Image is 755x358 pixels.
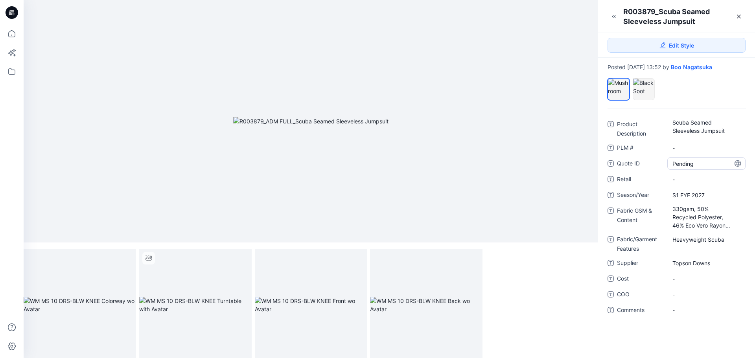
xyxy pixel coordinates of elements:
[672,306,740,314] span: -
[617,305,664,316] span: Comments
[617,235,664,253] span: Fabric/Garment Features
[669,41,694,50] span: Edit Style
[617,174,664,185] span: Retail
[617,190,664,201] span: Season/Year
[672,175,740,184] span: -
[608,64,746,70] div: Posted [DATE] 13:52 by
[139,297,252,313] img: WM MS 10 DRS-BLW KNEE Turntable with Avatar
[617,159,664,170] span: Quote ID
[255,297,367,313] img: WM MS 10 DRS-BLW KNEE Front wo Avatar
[617,206,664,230] span: Fabric GSM & Content
[233,117,389,125] img: R003879_ADM FULL_Scuba Seamed Sleeveless Jumpsuit
[623,7,731,26] div: R003879_Scuba Seamed Sleeveless Jumpsuit
[672,275,740,283] span: -
[617,143,664,154] span: PLM #
[672,205,740,229] span: 330gsm, 50% Recycled Polyester, 46% Eco Vero Rayon, 4% Spandex
[672,191,740,199] span: S1 FYE 2027
[672,290,740,299] span: -
[617,290,664,301] span: COO
[617,119,664,138] span: Product Description
[608,10,620,23] button: Minimize
[608,78,630,100] div: Mushroom
[733,10,745,23] a: Close Style Presentation
[672,160,740,168] span: Pending
[672,144,740,152] span: -
[24,297,136,313] img: WM MS 10 DRS-BLW KNEE Colorway wo Avatar
[672,118,740,135] span: Scuba Seamed Sleeveless Jumpsuit
[370,297,482,313] img: WM MS 10 DRS-BLW KNEE Back wo Avatar
[671,64,712,70] a: Boo Nagatsuka
[617,258,664,269] span: Supplier
[617,274,664,285] span: Cost
[608,38,746,53] a: Edit Style
[672,235,740,244] span: Heavyweight Scuba
[633,78,655,100] div: Black Soot
[672,259,740,267] span: Topson Downs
